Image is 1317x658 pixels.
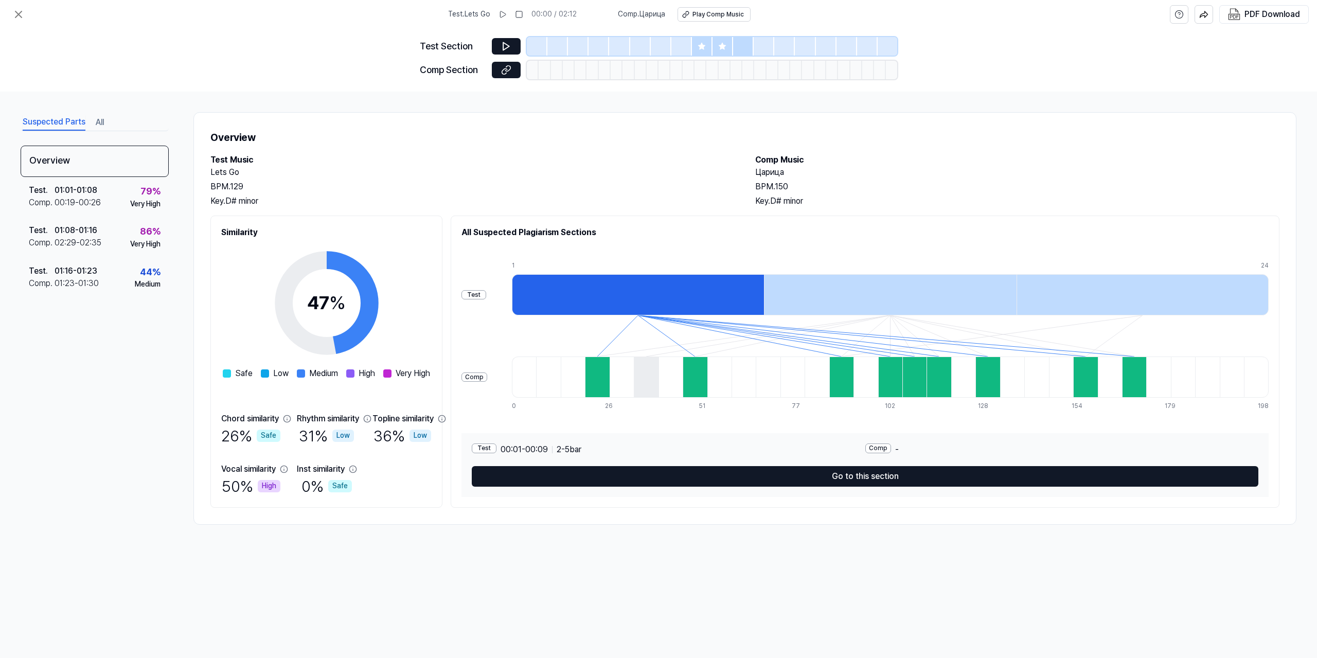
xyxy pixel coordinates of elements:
div: Medium [135,279,161,290]
button: Go to this section [472,466,1258,487]
div: 36 % [373,425,431,447]
div: 198 [1258,402,1269,411]
div: 02:29 - 02:35 [55,237,101,249]
div: 26 % [221,425,280,447]
h2: All Suspected Plagiarism Sections [461,226,1269,239]
span: Safe [235,367,253,380]
div: 0 % [301,475,352,497]
div: Test . [29,224,55,237]
span: 00:01 - 00:09 [501,443,548,456]
div: Rhythm similarity [297,413,359,425]
button: Play Comp Music [678,7,751,22]
div: Comp . [29,277,55,290]
div: Very High [130,239,161,250]
button: All [96,114,104,131]
img: PDF Download [1228,8,1240,21]
div: Very High [130,199,161,209]
div: Key. D# minor [210,195,735,207]
div: Comp . [29,197,55,209]
div: Key. D# minor [755,195,1279,207]
div: 01:16 - 01:23 [55,265,97,277]
button: Suspected Parts [23,114,85,131]
h1: Overview [210,129,1279,146]
div: High [258,480,280,492]
div: Low [332,430,354,442]
span: Low [273,367,289,380]
div: Inst similarity [297,463,345,475]
h2: Similarity [221,226,432,239]
div: Test . [29,184,55,197]
div: BPM. 150 [755,181,1279,193]
div: Test [461,290,486,300]
div: 86 % [140,224,161,239]
button: PDF Download [1226,6,1302,23]
div: Test Section [420,39,486,54]
span: High [359,367,375,380]
h2: Test Music [210,154,735,166]
button: help [1170,5,1188,24]
div: Low [410,430,431,442]
span: Very High [396,367,430,380]
div: 77 [792,402,816,411]
div: Overview [21,146,169,177]
div: 154 [1072,402,1096,411]
div: 47 [307,289,346,317]
div: Safe [257,430,280,442]
div: 44 % [140,265,161,280]
div: Vocal similarity [221,463,276,475]
div: 00:19 - 00:26 [55,197,101,209]
span: % [329,292,346,314]
div: 1 [512,261,764,270]
div: 102 [885,402,909,411]
div: 01:08 - 01:16 [55,224,97,237]
div: Test . [29,265,55,277]
img: share [1199,10,1208,19]
h2: Царица [755,166,1279,179]
div: 24 [1261,261,1269,270]
div: Comp . [29,237,55,249]
div: 00:00 / 02:12 [531,9,577,20]
div: Safe [328,480,352,492]
div: Comp [461,372,487,382]
h2: Lets Go [210,166,735,179]
span: Test . Lets Go [448,9,490,20]
h2: Comp Music [755,154,1279,166]
div: PDF Download [1244,8,1300,21]
div: BPM. 129 [210,181,735,193]
span: Comp . Царица [618,9,665,20]
div: 31 % [299,425,354,447]
div: Play Comp Music [692,10,744,19]
svg: help [1174,9,1184,20]
div: 01:01 - 01:08 [55,184,97,197]
div: 79 % [140,184,161,199]
div: Comp [865,443,891,453]
div: - [865,443,1259,456]
div: Test [472,443,496,453]
div: 0 [512,402,536,411]
div: 01:23 - 01:30 [55,277,99,290]
span: Medium [309,367,338,380]
div: 51 [699,402,723,411]
div: Chord similarity [221,413,279,425]
div: Topline similarity [372,413,434,425]
span: 2 - 5 bar [557,443,581,456]
div: 50 % [222,475,280,497]
div: Comp Section [420,63,486,78]
div: 179 [1165,402,1189,411]
div: 128 [978,402,1002,411]
div: 26 [605,402,629,411]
